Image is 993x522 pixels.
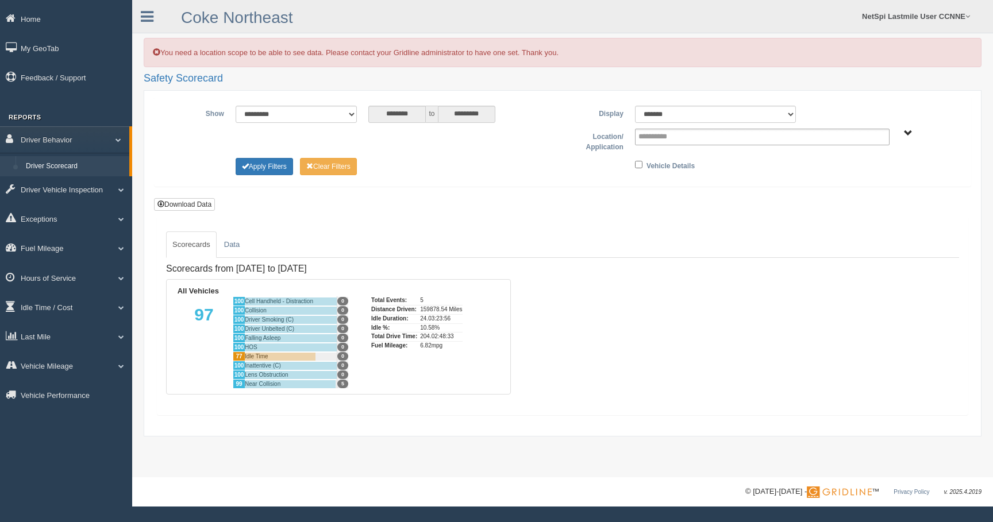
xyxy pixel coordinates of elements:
[646,158,695,172] label: Vehicle Details
[420,332,462,341] div: 204.02:48:33
[371,305,417,314] div: Distance Driven:
[563,129,629,152] label: Location/ Application
[233,361,245,370] div: 100
[337,370,348,379] span: 0
[233,342,245,351] div: 100
[175,296,233,388] div: 97
[894,489,929,495] a: Privacy Policy
[218,231,246,258] a: Data
[420,296,462,305] div: 5
[563,106,629,119] label: Display
[337,343,348,351] span: 0
[337,324,348,333] span: 0
[233,315,245,324] div: 100
[337,306,348,315] span: 0
[166,231,217,258] a: Scorecards
[745,486,982,498] div: © [DATE]-[DATE] - ™
[233,379,245,388] div: 99
[420,305,462,314] div: 159878.54 Miles
[337,297,348,306] span: 0
[807,486,872,498] img: Gridline
[233,333,245,342] div: 100
[178,287,219,295] b: All Vehicles
[233,296,245,306] div: 100
[21,156,129,177] a: Driver Scorecard
[420,314,462,323] div: 24.03:23:56
[371,314,417,323] div: Idle Duration:
[420,323,462,332] div: 10.58%
[371,341,417,350] div: Fuel Mileage:
[337,334,348,342] span: 0
[233,324,245,333] div: 100
[337,352,348,361] span: 0
[337,380,348,388] span: 5
[337,361,348,370] span: 0
[181,9,293,26] a: Coke Northeast
[163,106,230,119] label: Show
[236,158,293,175] button: Change Filter Options
[144,38,982,67] div: You need a location scope to be able to see data. Please contact your Gridline administrator to h...
[233,370,245,379] div: 100
[337,315,348,324] span: 0
[371,332,417,341] div: Total Drive Time:
[371,296,417,305] div: Total Events:
[154,198,215,211] button: Download Data
[420,341,462,350] div: 6.82mpg
[944,489,982,495] span: v. 2025.4.2019
[371,323,417,332] div: Idle %:
[426,106,437,123] span: to
[233,351,245,361] div: 77
[166,264,511,274] h4: Scorecards from [DATE] to [DATE]
[233,306,245,315] div: 100
[144,73,982,84] h2: Safety Scorecard
[300,158,357,175] button: Change Filter Options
